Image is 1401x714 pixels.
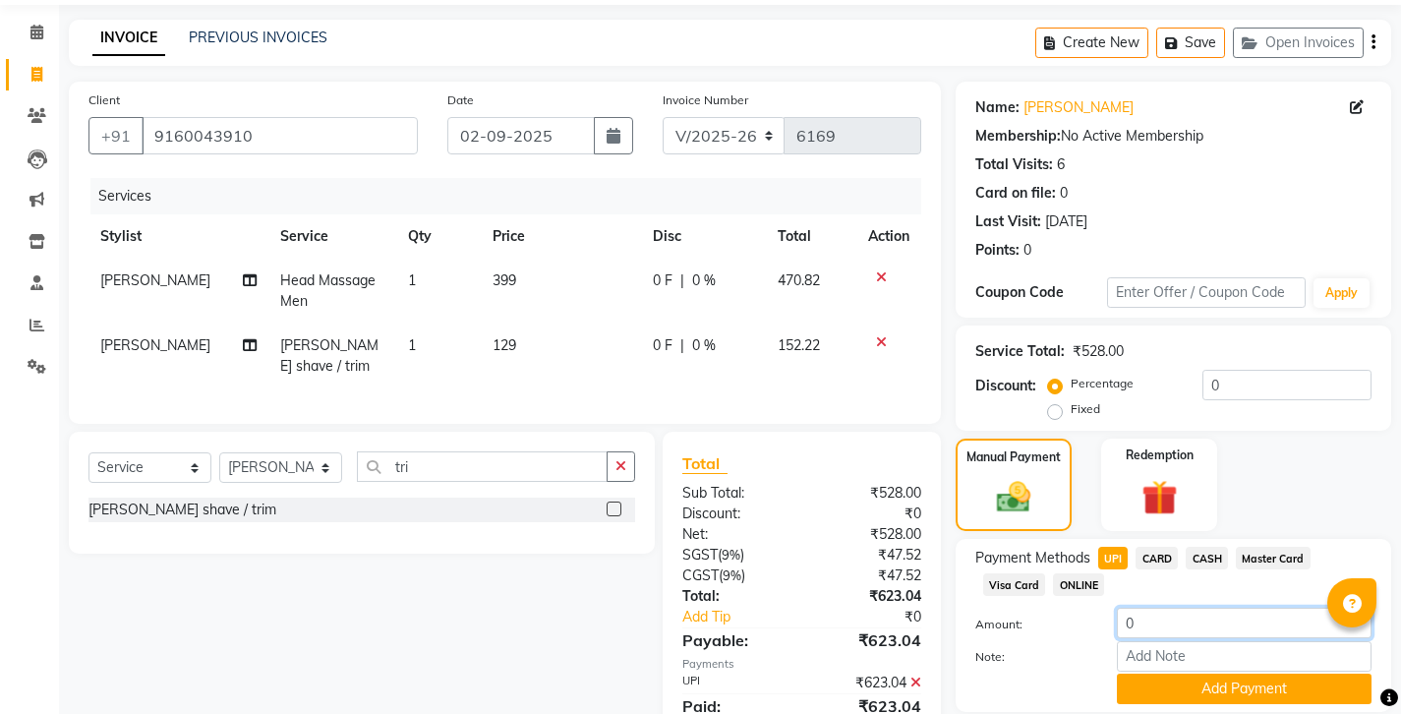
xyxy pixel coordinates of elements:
div: Net: [668,524,801,545]
button: Apply [1313,278,1370,308]
input: Enter Offer / Coupon Code [1107,277,1306,308]
th: Total [766,214,855,259]
span: SGST [682,546,718,564]
span: 129 [493,336,516,354]
div: Last Visit: [975,211,1041,232]
div: Coupon Code [975,282,1107,303]
input: Search or Scan [357,451,608,482]
span: 9% [723,567,741,583]
div: Points: [975,240,1020,261]
span: Head Massage Men [280,271,376,310]
label: Note: [961,648,1102,666]
span: 1 [408,336,416,354]
span: 0 % [692,270,716,291]
span: CGST [682,566,719,584]
div: ₹47.52 [801,565,935,586]
div: Payable: [668,628,801,652]
div: 0 [1023,240,1031,261]
div: ₹528.00 [801,524,935,545]
div: ₹623.04 [801,586,935,607]
button: Add Payment [1117,674,1372,704]
span: Payment Methods [975,548,1090,568]
label: Client [88,91,120,109]
div: [PERSON_NAME] shave / trim [88,500,276,520]
th: Action [856,214,921,259]
span: CASH [1186,547,1228,569]
span: ONLINE [1053,573,1104,596]
div: 6 [1057,154,1065,175]
div: ₹623.04 [801,628,935,652]
div: Discount: [668,504,801,524]
div: ₹623.04 [801,673,935,693]
span: [PERSON_NAME] [100,271,210,289]
span: 9% [722,547,740,563]
div: [DATE] [1045,211,1087,232]
div: Service Total: [975,341,1065,362]
button: +91 [88,117,144,154]
div: Payments [682,656,921,673]
label: Redemption [1126,446,1194,464]
span: 470.82 [778,271,820,289]
th: Service [268,214,396,259]
div: ₹47.52 [801,545,935,565]
span: 0 F [653,270,672,291]
input: Search by Name/Mobile/Email/Code [142,117,418,154]
div: 0 [1060,183,1068,204]
span: 0 F [653,335,672,356]
div: Services [90,178,936,214]
div: Total: [668,586,801,607]
span: CARD [1136,547,1178,569]
div: Total Visits: [975,154,1053,175]
img: _gift.svg [1131,476,1189,520]
span: Visa Card [983,573,1046,596]
label: Percentage [1071,375,1134,392]
div: Card on file: [975,183,1056,204]
div: Sub Total: [668,483,801,504]
span: Total [682,453,728,474]
div: ₹528.00 [801,483,935,504]
div: UPI [668,673,801,693]
input: Amount [1117,608,1372,638]
th: Stylist [88,214,268,259]
span: 399 [493,271,516,289]
label: Invoice Number [663,91,748,109]
button: Save [1156,28,1225,58]
button: Create New [1035,28,1148,58]
span: UPI [1098,547,1129,569]
div: Name: [975,97,1020,118]
span: [PERSON_NAME] [100,336,210,354]
a: INVOICE [92,21,165,56]
div: No Active Membership [975,126,1372,147]
div: Membership: [975,126,1061,147]
div: Discount: [975,376,1036,396]
button: Open Invoices [1233,28,1364,58]
span: [PERSON_NAME] shave / trim [280,336,379,375]
label: Date [447,91,474,109]
a: [PERSON_NAME] [1023,97,1134,118]
img: _cash.svg [986,478,1041,517]
div: ( ) [668,565,801,586]
span: | [680,270,684,291]
span: Master Card [1236,547,1311,569]
div: ₹528.00 [1073,341,1124,362]
label: Manual Payment [966,448,1061,466]
div: ₹0 [824,607,936,627]
a: Add Tip [668,607,824,627]
label: Fixed [1071,400,1100,418]
span: 1 [408,271,416,289]
div: ( ) [668,545,801,565]
div: ₹0 [801,504,935,524]
th: Price [481,214,640,259]
span: 152.22 [778,336,820,354]
th: Disc [641,214,766,259]
a: PREVIOUS INVOICES [189,29,327,46]
label: Amount: [961,616,1102,633]
input: Add Note [1117,641,1372,672]
span: 0 % [692,335,716,356]
th: Qty [396,214,481,259]
span: | [680,335,684,356]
